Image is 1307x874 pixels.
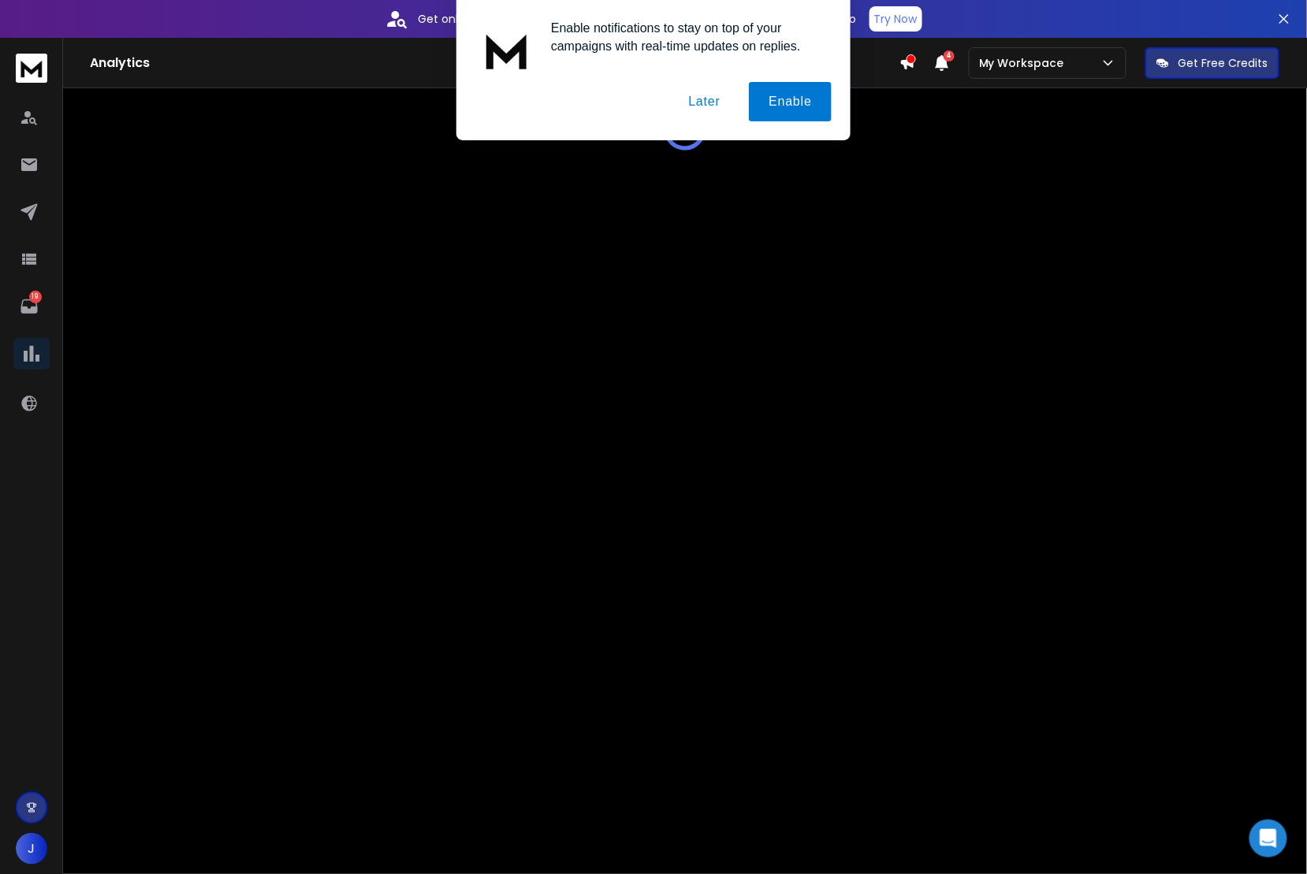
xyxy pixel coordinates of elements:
[29,291,42,303] p: 19
[538,19,832,55] div: Enable notifications to stay on top of your campaigns with real-time updates on replies.
[16,833,47,865] button: J
[749,82,832,121] button: Enable
[1249,820,1287,857] div: Open Intercom Messenger
[13,291,45,322] a: 19
[668,82,739,121] button: Later
[475,19,538,82] img: notification icon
